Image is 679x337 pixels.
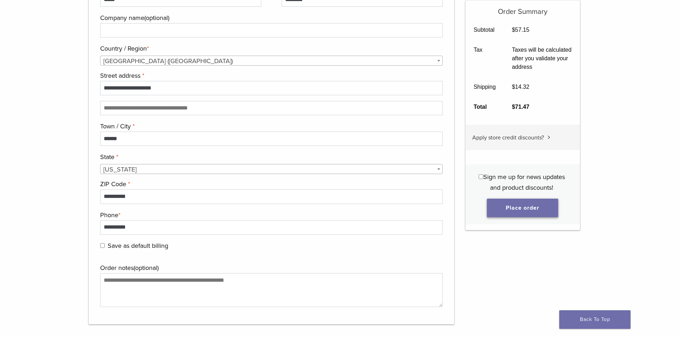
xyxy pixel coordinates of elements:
[100,12,441,23] label: Company name
[472,134,544,141] span: Apply store credit discounts?
[100,243,105,248] input: Save as default billing
[100,210,441,220] label: Phone
[100,262,441,273] label: Order notes
[100,43,441,54] label: Country / Region
[100,164,443,174] span: State
[547,136,550,139] img: caret.svg
[512,84,515,90] span: $
[101,56,443,66] span: United States (US)
[512,27,515,33] span: $
[100,121,441,132] label: Town / City
[512,104,515,110] span: $
[483,173,565,192] span: Sign me up for news updates and product discounts!
[504,40,580,77] td: Taxes will be calculated after you validate your address
[100,152,441,162] label: State
[465,97,504,117] th: Total
[487,199,558,217] button: Place order
[465,40,504,77] th: Tax
[134,264,159,272] span: (optional)
[144,14,169,22] span: (optional)
[100,56,443,66] span: Country / Region
[100,70,441,81] label: Street address
[512,27,529,33] bdi: 57.15
[512,84,529,90] bdi: 14.32
[465,77,504,97] th: Shipping
[559,310,631,329] a: Back To Top
[512,104,529,110] bdi: 71.47
[465,0,580,16] h5: Order Summary
[479,174,483,179] input: Sign me up for news updates and product discounts!
[100,240,441,251] label: Save as default billing
[465,20,504,40] th: Subtotal
[100,179,441,189] label: ZIP Code
[101,164,443,174] span: Arizona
